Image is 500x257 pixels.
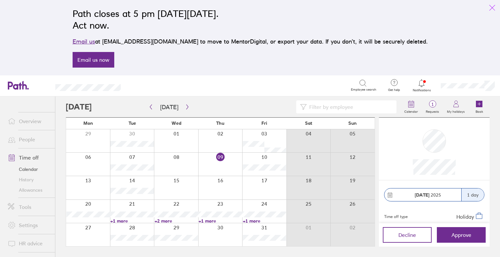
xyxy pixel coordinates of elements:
a: History [3,174,55,185]
button: Approve [437,227,486,243]
span: Decline [398,232,416,238]
span: Sun [348,121,357,126]
a: Notifications [411,79,432,92]
strong: [DATE] [415,192,429,198]
a: Allowances [3,185,55,195]
a: Email us now [73,52,114,68]
span: 1 [422,102,443,107]
a: Calendar [3,164,55,174]
a: Tools [3,200,55,213]
a: My holidays [443,96,469,117]
a: +2 more [155,218,198,224]
h2: Path closes at 5 pm [DATE][DATE]. Act now. [73,8,428,31]
span: Notifications [411,88,432,92]
a: Email us [73,38,95,45]
span: Fri [261,121,267,126]
a: +1 more [110,218,154,224]
a: Overview [3,115,55,128]
span: Holiday [456,213,474,220]
span: 2025 [415,192,441,198]
button: [DATE] [155,102,184,112]
span: Wed [172,121,181,126]
a: +1 more [199,218,242,224]
a: 1Requests [422,96,443,117]
a: HR advice [3,237,55,250]
a: People [3,133,55,146]
span: Get help [383,88,405,92]
span: Employee search [351,88,376,92]
label: My holidays [443,108,469,114]
input: Filter by employee [307,101,393,113]
div: Search [138,82,155,88]
button: Decline [383,227,432,243]
span: Sat [305,121,312,126]
span: Mon [83,121,93,126]
span: Approve [451,232,471,238]
div: Time off type [384,212,408,220]
a: Calendar [400,96,422,117]
label: Calendar [400,108,422,114]
a: Book [469,96,490,117]
div: 1 day [461,188,484,201]
p: at [EMAIL_ADDRESS][DOMAIN_NAME] to move to MentorDigital, or export your data. If you don’t, it w... [73,37,428,46]
a: Time off [3,151,55,164]
span: Tue [129,121,136,126]
label: Book [472,108,487,114]
label: Requests [422,108,443,114]
a: Settings [3,219,55,232]
span: Thu [216,121,224,126]
a: +1 more [243,218,286,224]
